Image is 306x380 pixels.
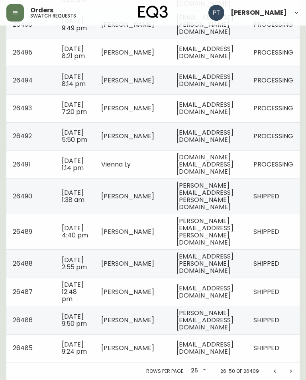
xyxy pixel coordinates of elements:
[62,312,87,328] span: [DATE] 9:50 pm
[101,315,154,325] span: [PERSON_NAME]
[101,104,154,113] span: [PERSON_NAME]
[208,5,224,21] img: 986dcd8e1aab7847125929f325458823
[177,181,233,212] span: [PERSON_NAME][EMAIL_ADDRESS][PERSON_NAME][DOMAIN_NAME]
[177,252,233,275] span: [EMAIL_ADDRESS][PERSON_NAME][DOMAIN_NAME]
[101,343,154,353] span: [PERSON_NAME]
[177,72,233,88] span: [EMAIL_ADDRESS][DOMAIN_NAME]
[62,188,84,204] span: [DATE] 1:38 am
[62,223,88,240] span: [DATE] 4:40 pm
[253,287,279,296] span: SHIPPED
[13,48,32,57] span: 26495
[62,72,86,88] span: [DATE] 8:14 pm
[231,10,287,16] span: [PERSON_NAME]
[177,128,233,144] span: [EMAIL_ADDRESS][DOMAIN_NAME]
[30,7,53,14] span: Orders
[138,6,168,18] img: logo
[253,227,279,236] span: SHIPPED
[62,280,84,304] span: [DATE] 12:48 pm
[13,76,33,85] span: 26494
[13,227,32,236] span: 26489
[253,160,293,169] span: PROCESSING
[253,343,279,353] span: SHIPPED
[177,340,233,356] span: [EMAIL_ADDRESS][DOMAIN_NAME]
[13,192,32,201] span: 26490
[177,216,233,247] span: [PERSON_NAME][EMAIL_ADDRESS][PERSON_NAME][DOMAIN_NAME]
[253,315,279,325] span: SHIPPED
[101,259,154,268] span: [PERSON_NAME]
[177,44,233,61] span: [EMAIL_ADDRESS][DOMAIN_NAME]
[13,104,32,113] span: 26493
[283,363,299,379] button: Next page
[220,368,259,375] p: 26-50 of 26409
[253,131,293,141] span: PROCESSING
[62,44,85,61] span: [DATE] 8:21 pm
[101,287,154,296] span: [PERSON_NAME]
[253,76,293,85] span: PROCESSING
[13,259,33,268] span: 26488
[267,363,283,379] button: Previous page
[188,364,208,378] div: 25
[13,131,32,141] span: 26492
[13,343,33,353] span: 26485
[62,340,87,356] span: [DATE] 9:24 pm
[101,227,154,236] span: [PERSON_NAME]
[62,156,84,172] span: [DATE] 1:14 pm
[146,368,184,375] p: Rows per page:
[253,104,293,113] span: PROCESSING
[13,287,33,296] span: 26487
[177,100,233,116] span: [EMAIL_ADDRESS][DOMAIN_NAME]
[177,308,233,332] span: [PERSON_NAME][EMAIL_ADDRESS][DOMAIN_NAME]
[101,160,131,169] span: Vienna Ly
[177,153,233,176] span: [DOMAIN_NAME][EMAIL_ADDRESS][DOMAIN_NAME]
[101,192,154,201] span: [PERSON_NAME]
[101,131,154,141] span: [PERSON_NAME]
[62,128,87,144] span: [DATE] 5:50 pm
[253,259,279,268] span: SHIPPED
[62,100,87,116] span: [DATE] 7:20 pm
[101,48,154,57] span: [PERSON_NAME]
[101,76,154,85] span: [PERSON_NAME]
[13,315,33,325] span: 26486
[253,192,279,201] span: SHIPPED
[13,160,30,169] span: 26491
[30,14,76,18] h5: swatch requests
[62,255,87,272] span: [DATE] 2:55 pm
[177,284,233,300] span: [EMAIL_ADDRESS][DOMAIN_NAME]
[253,48,293,57] span: PROCESSING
